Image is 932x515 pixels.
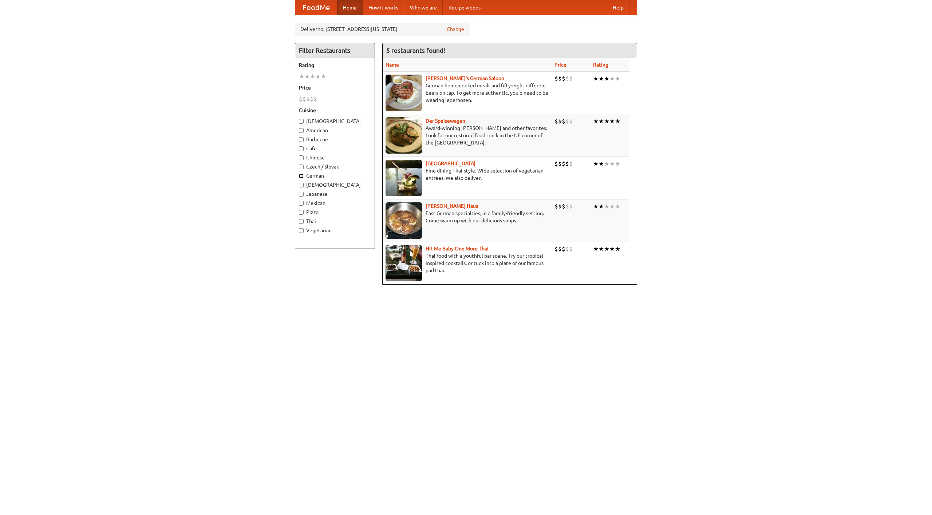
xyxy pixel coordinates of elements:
input: Barbecue [299,137,304,142]
b: [PERSON_NAME]'s German Saloon [426,75,504,81]
li: ★ [604,245,609,253]
li: $ [554,117,558,125]
label: [DEMOGRAPHIC_DATA] [299,181,371,189]
label: Japanese [299,190,371,198]
a: Who we are [404,0,443,15]
li: $ [565,160,569,168]
li: ★ [615,245,620,253]
li: ★ [310,72,315,80]
label: Czech / Slovak [299,163,371,170]
input: Czech / Slovak [299,165,304,169]
li: ★ [604,117,609,125]
li: ★ [609,75,615,83]
a: Home [337,0,363,15]
a: Rating [593,62,608,68]
h5: Rating [299,62,371,69]
a: How it works [363,0,404,15]
input: American [299,128,304,133]
li: $ [569,117,573,125]
a: [GEOGRAPHIC_DATA] [426,161,475,166]
input: Japanese [299,192,304,197]
img: esthers.jpg [386,75,422,111]
li: ★ [599,202,604,210]
li: ★ [593,117,599,125]
a: Hit Me Baby One More Thai [426,246,489,251]
label: [DEMOGRAPHIC_DATA] [299,118,371,125]
label: Pizza [299,209,371,216]
a: Name [386,62,399,68]
li: ★ [604,160,609,168]
li: $ [565,117,569,125]
p: East German specialties, in a family-friendly setting. Come warm up with our delicious soups. [386,210,549,224]
img: kohlhaus.jpg [386,202,422,239]
input: Cafe [299,146,304,151]
img: speisewagen.jpg [386,117,422,154]
a: Der Speisewagen [426,118,465,124]
p: Award-winning [PERSON_NAME] and other favorites. Look for our restored food truck in the NE corne... [386,124,549,146]
p: Fine dining Thai-style. Wide selection of vegetarian entrées. We also deliver. [386,167,549,182]
li: ★ [599,160,604,168]
li: $ [554,202,558,210]
label: Mexican [299,199,371,207]
li: $ [303,95,306,103]
label: American [299,127,371,134]
label: Cafe [299,145,371,152]
p: Thai food with a youthful bar scene. Try our tropical inspired cocktails, or tuck into a plate of... [386,252,549,274]
li: ★ [615,75,620,83]
li: $ [554,160,558,168]
li: $ [565,245,569,253]
li: $ [569,245,573,253]
li: $ [562,117,565,125]
h5: Cuisine [299,107,371,114]
li: ★ [593,202,599,210]
li: ★ [315,72,321,80]
a: Price [554,62,566,68]
img: satay.jpg [386,160,422,196]
a: Help [607,0,629,15]
a: Change [447,25,464,33]
label: Chinese [299,154,371,161]
label: Thai [299,218,371,225]
p: German home-cooked meals and fifty-eight different beers on tap. To get more authentic, you'd nee... [386,82,549,104]
li: $ [565,202,569,210]
li: ★ [593,160,599,168]
li: ★ [609,160,615,168]
li: $ [569,160,573,168]
li: ★ [299,72,304,80]
label: Barbecue [299,136,371,143]
li: ★ [615,160,620,168]
ng-pluralize: 5 restaurants found! [386,47,445,54]
li: $ [562,245,565,253]
li: ★ [609,117,615,125]
li: $ [569,202,573,210]
li: $ [565,75,569,83]
input: Pizza [299,210,304,215]
h5: Price [299,84,371,91]
li: $ [306,95,310,103]
input: Vegetarian [299,228,304,233]
li: $ [558,160,562,168]
div: Deliver to: [STREET_ADDRESS][US_STATE] [295,23,470,36]
li: ★ [615,117,620,125]
li: $ [562,75,565,83]
a: FoodMe [295,0,337,15]
li: $ [562,202,565,210]
li: ★ [593,75,599,83]
input: [DEMOGRAPHIC_DATA] [299,119,304,124]
li: ★ [599,245,604,253]
li: $ [558,202,562,210]
li: ★ [609,245,615,253]
li: $ [558,75,562,83]
input: Mexican [299,201,304,206]
li: ★ [609,202,615,210]
input: Thai [299,219,304,224]
li: $ [562,160,565,168]
a: [PERSON_NAME] Haus [426,203,478,209]
li: ★ [304,72,310,80]
li: $ [554,245,558,253]
li: ★ [599,117,604,125]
